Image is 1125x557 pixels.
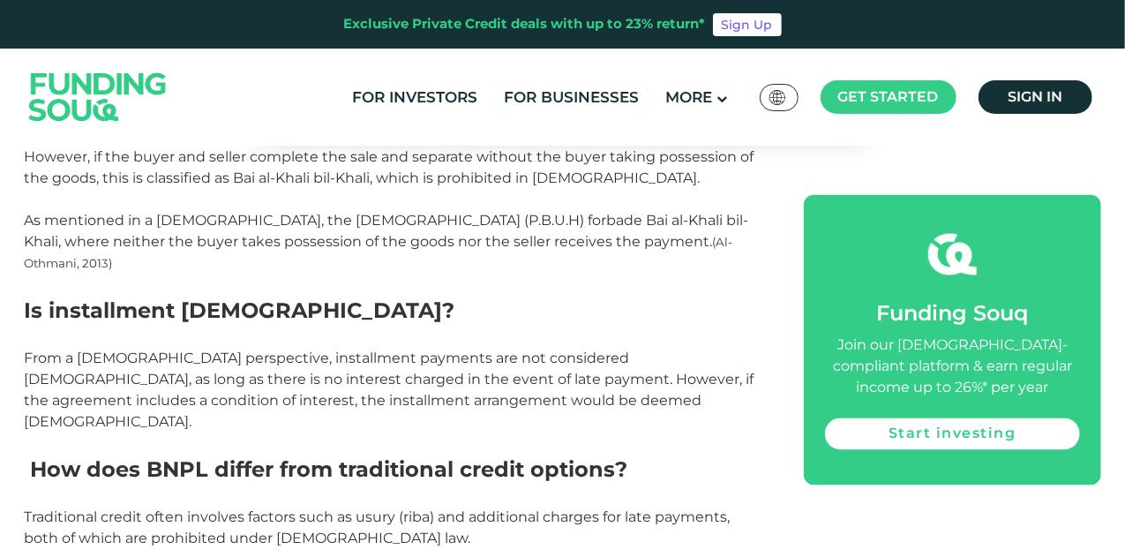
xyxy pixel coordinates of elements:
img: fsicon [928,230,977,278]
span: However, if the buyer and seller complete the sale and separate without the buyer taking possessi... [25,148,754,186]
span: Get started [838,88,939,105]
span: Sign in [1008,88,1062,105]
span: As mentioned in a [DEMOGRAPHIC_DATA], the [DEMOGRAPHIC_DATA] (P.B.U.H) forbade Bai al-Khali bil-K... [25,212,749,250]
a: For Businesses [499,83,643,112]
a: For Investors [348,83,482,112]
span: More [665,88,712,106]
span: (Al-Othmani, 2013) [25,235,733,270]
span: Is installment [DEMOGRAPHIC_DATA]? [25,297,455,323]
div: Exclusive Private Credit deals with up to 23% return* [344,14,706,34]
img: Logo [11,52,184,141]
span: Funding Souq [876,300,1028,326]
img: SA Flag [769,90,785,105]
span: Traditional credit often involves factors such as usury (riba) and additional charges for late pa... [25,508,731,546]
div: Join our [DEMOGRAPHIC_DATA]-compliant platform & earn regular income up to 26%* per year [825,335,1079,398]
a: Sign Up [713,13,782,36]
span: How does BNPL differ from traditional credit options? [31,456,628,482]
a: Sign in [979,80,1092,114]
span: From a [DEMOGRAPHIC_DATA] perspective, installment payments are not considered [DEMOGRAPHIC_DATA]... [25,350,754,430]
a: Start investing [825,418,1079,449]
